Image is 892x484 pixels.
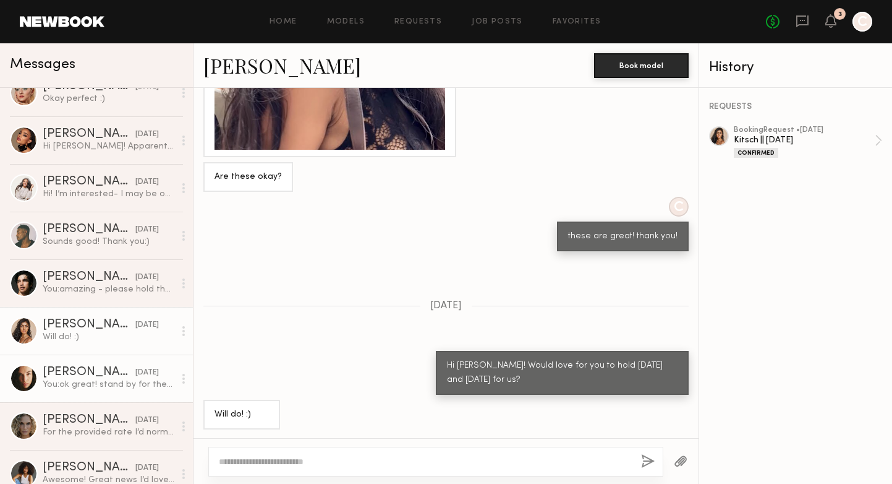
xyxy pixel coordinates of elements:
[43,283,174,295] div: You: amazing - please hold the day for us - we'll reach out with scheduling shortly
[734,148,778,158] div: Confirmed
[553,18,601,26] a: Favorites
[203,52,361,79] a: [PERSON_NAME]
[43,140,174,152] div: Hi [PERSON_NAME]! Apparently I had my notifications off, my apologies. Are you still looking to s...
[43,379,174,391] div: You: ok great! stand by for the official booking
[43,331,174,343] div: Will do! :)
[135,415,159,426] div: [DATE]
[43,223,135,236] div: [PERSON_NAME]
[472,18,523,26] a: Job Posts
[43,188,174,200] div: Hi! I’m interested- I may be out of town - I will find out [DATE]. What’s the rate and usage for ...
[709,61,882,75] div: History
[734,126,882,158] a: bookingRequest •[DATE]Kitsch || [DATE]Confirmed
[215,170,282,184] div: Are these okay?
[709,103,882,111] div: REQUESTS
[43,426,174,438] div: For the provided rate I’d normally say one year.
[734,134,875,146] div: Kitsch || [DATE]
[43,271,135,283] div: [PERSON_NAME]
[135,319,159,331] div: [DATE]
[394,18,442,26] a: Requests
[43,319,135,331] div: [PERSON_NAME]
[43,128,135,140] div: [PERSON_NAME]
[43,93,174,105] div: Okay perfect :)
[594,59,689,70] a: Book model
[327,18,365,26] a: Models
[135,176,159,188] div: [DATE]
[135,224,159,236] div: [DATE]
[43,176,135,188] div: [PERSON_NAME]
[135,129,159,140] div: [DATE]
[43,462,135,474] div: [PERSON_NAME]
[215,408,269,422] div: Will do! :)
[43,414,135,426] div: [PERSON_NAME]
[594,53,689,78] button: Book model
[430,301,462,311] span: [DATE]
[838,11,842,18] div: 3
[852,12,872,32] a: C
[43,236,174,248] div: Sounds good! Thank you:)
[135,462,159,474] div: [DATE]
[270,18,297,26] a: Home
[10,58,75,72] span: Messages
[568,230,677,244] div: these are great! thank you!
[135,272,159,283] div: [DATE]
[135,367,159,379] div: [DATE]
[734,126,875,134] div: booking Request • [DATE]
[43,366,135,379] div: [PERSON_NAME]
[447,359,677,387] div: Hi [PERSON_NAME]! Would love for you to hold [DATE] and [DATE] for us?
